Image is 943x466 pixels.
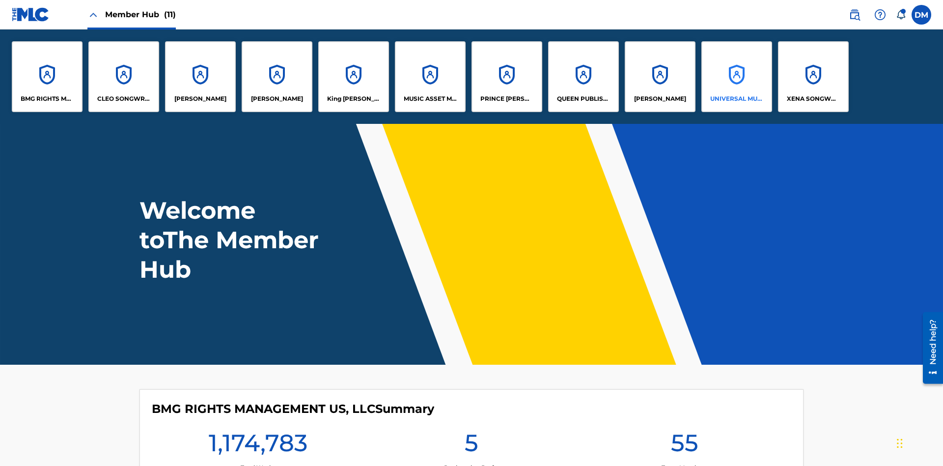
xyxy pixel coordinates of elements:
p: CLEO SONGWRITER [97,94,151,103]
div: Notifications [896,10,906,20]
h4: BMG RIGHTS MANAGEMENT US, LLC [152,402,434,416]
img: search [849,9,860,21]
img: help [874,9,886,21]
a: AccountsXENA SONGWRITER [778,41,849,112]
a: Accounts[PERSON_NAME] [625,41,695,112]
a: AccountsMUSIC ASSET MANAGEMENT (MAM) [395,41,466,112]
img: MLC Logo [12,7,50,22]
img: Close [87,9,99,21]
h1: 5 [465,428,478,464]
p: XENA SONGWRITER [787,94,840,103]
iframe: Resource Center [915,308,943,389]
a: AccountsCLEO SONGWRITER [88,41,159,112]
p: QUEEN PUBLISHA [557,94,610,103]
p: MUSIC ASSET MANAGEMENT (MAM) [404,94,457,103]
p: PRINCE MCTESTERSON [480,94,534,103]
p: King McTesterson [327,94,381,103]
iframe: Chat Widget [894,419,943,466]
div: Drag [897,429,903,458]
p: BMG RIGHTS MANAGEMENT US, LLC [21,94,74,103]
div: User Menu [912,5,931,25]
h1: 55 [671,428,698,464]
p: RONALD MCTESTERSON [634,94,686,103]
a: Accounts[PERSON_NAME] [242,41,312,112]
a: AccountsBMG RIGHTS MANAGEMENT US, LLC [12,41,83,112]
a: AccountsUNIVERSAL MUSIC PUB GROUP [701,41,772,112]
div: Help [870,5,890,25]
p: UNIVERSAL MUSIC PUB GROUP [710,94,764,103]
a: Accounts[PERSON_NAME] [165,41,236,112]
h1: Welcome to The Member Hub [139,196,323,284]
h1: 1,174,783 [209,428,307,464]
a: AccountsQUEEN PUBLISHA [548,41,619,112]
span: Member Hub [105,9,176,20]
a: AccountsPRINCE [PERSON_NAME] [471,41,542,112]
a: Public Search [845,5,864,25]
span: (11) [164,10,176,19]
a: AccountsKing [PERSON_NAME] [318,41,389,112]
p: EYAMA MCSINGER [251,94,303,103]
p: ELVIS COSTELLO [174,94,226,103]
